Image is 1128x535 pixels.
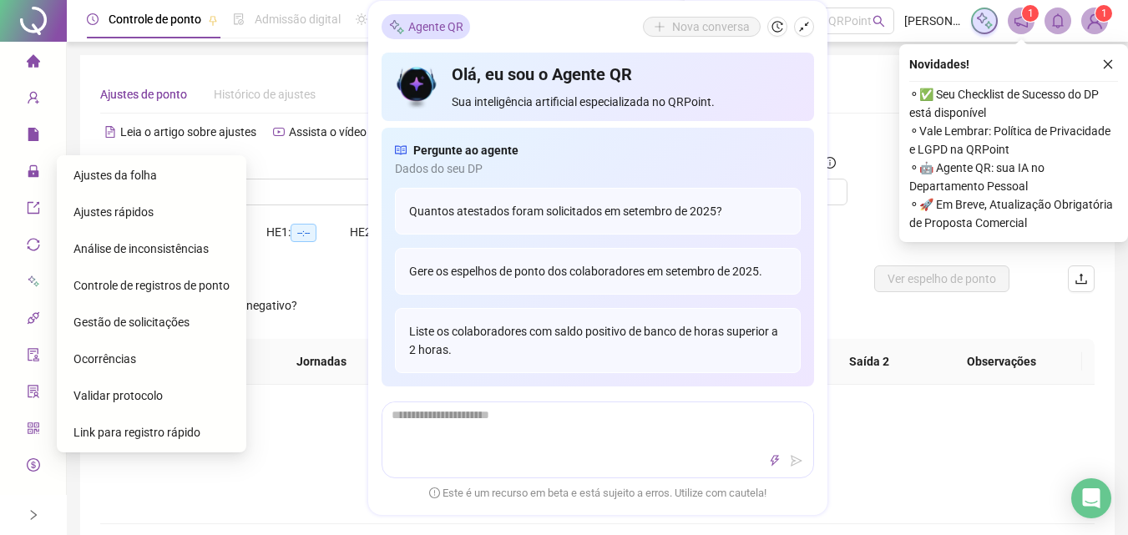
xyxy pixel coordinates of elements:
[975,12,994,30] img: sparkle-icon.fc2bf0ac1784a2077858766a79e2daf3.svg
[27,487,40,521] span: info-circle
[1071,478,1111,518] div: Open Intercom Messenger
[219,339,423,385] th: Jornadas
[120,125,256,139] span: Leia o artigo sobre ajustes
[27,230,40,264] span: sync
[350,223,433,242] div: HE 2:
[291,224,316,242] span: --:--
[395,63,439,111] img: icon
[100,223,266,242] div: Saldo total:
[909,85,1118,122] span: ⚬ ✅ Seu Checklist de Sucesso do DP está disponível
[1075,272,1088,285] span: upload
[643,17,761,37] button: Nova conversa
[27,157,40,190] span: lock
[787,451,807,471] button: send
[1022,5,1039,22] sup: 1
[104,126,116,138] span: file-text
[120,465,1075,483] div: Não há dados
[933,352,1069,371] span: Observações
[395,248,801,295] div: Gere os espelhos de ponto dos colaboradores em setembro de 2025.
[27,414,40,447] span: qrcode
[27,341,40,374] span: audit
[208,15,218,25] span: pushpin
[382,14,470,39] div: Agente QR
[27,304,40,337] span: api
[100,339,219,385] th: Data
[100,154,224,172] label: Nome do colaborador
[909,159,1118,195] span: ⚬ 🤖 Agente QR: sua IA no Departamento Pessoal
[395,188,801,235] div: Quantos atestados foram solicitados em setembro de 2025?
[1101,8,1107,19] span: 1
[452,63,800,86] h4: Olá, eu sou o Agente QR
[1014,13,1029,28] span: notification
[233,13,245,25] span: file-done
[266,223,350,242] div: HE 1:
[27,194,40,227] span: export
[765,451,785,471] button: thunderbolt
[429,487,440,497] span: exclamation-circle
[1050,13,1065,28] span: bell
[27,377,40,411] span: solution
[806,339,933,385] th: Saída 2
[27,83,40,117] span: user-add
[114,296,304,315] span: Separar saldo positivo e negativo?
[771,21,783,33] span: history
[28,509,39,521] span: right
[289,125,367,139] span: Assista o vídeo
[388,18,405,35] img: sparkle-icon.fc2bf0ac1784a2077858766a79e2daf3.svg
[255,13,341,26] span: Admissão digital
[798,21,810,33] span: shrink
[429,485,766,502] span: Este é um recurso em beta e está sujeito a erros. Utilize com cautela!
[909,122,1118,159] span: ⚬ Vale Lembrar: Política de Privacidade e LGPD na QRPoint
[27,47,40,80] span: home
[395,159,801,178] span: Dados do seu DP
[100,88,187,101] span: Ajustes de ponto
[1028,8,1034,19] span: 1
[452,93,800,111] span: Sua inteligência artificial especializada no QRPoint.
[874,265,1009,292] button: Ver espelho de ponto
[109,13,201,26] span: Controle de ponto
[214,88,316,101] span: Histórico de ajustes
[873,15,885,28] span: search
[395,141,407,159] span: read
[920,339,1082,385] th: Observações
[27,451,40,484] span: dollar
[1082,8,1107,33] img: 18104
[769,455,781,467] span: thunderbolt
[1102,58,1114,70] span: close
[413,141,518,159] span: Pergunte ao agente
[395,308,801,373] div: Liste os colaboradores com saldo positivo de banco de horas superior a 2 horas.
[87,13,99,25] span: clock-circle
[356,13,367,25] span: sun
[909,55,969,73] span: Novidades !
[161,224,187,242] span: --:--
[824,157,836,169] span: info-circle
[909,195,1118,232] span: ⚬ 🚀 Em Breve, Atualização Obrigatória de Proposta Comercial
[273,126,285,138] span: youtube
[27,120,40,154] span: file
[1095,5,1112,22] sup: Atualize o seu contato no menu Meus Dados
[904,12,961,30] span: [PERSON_NAME]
